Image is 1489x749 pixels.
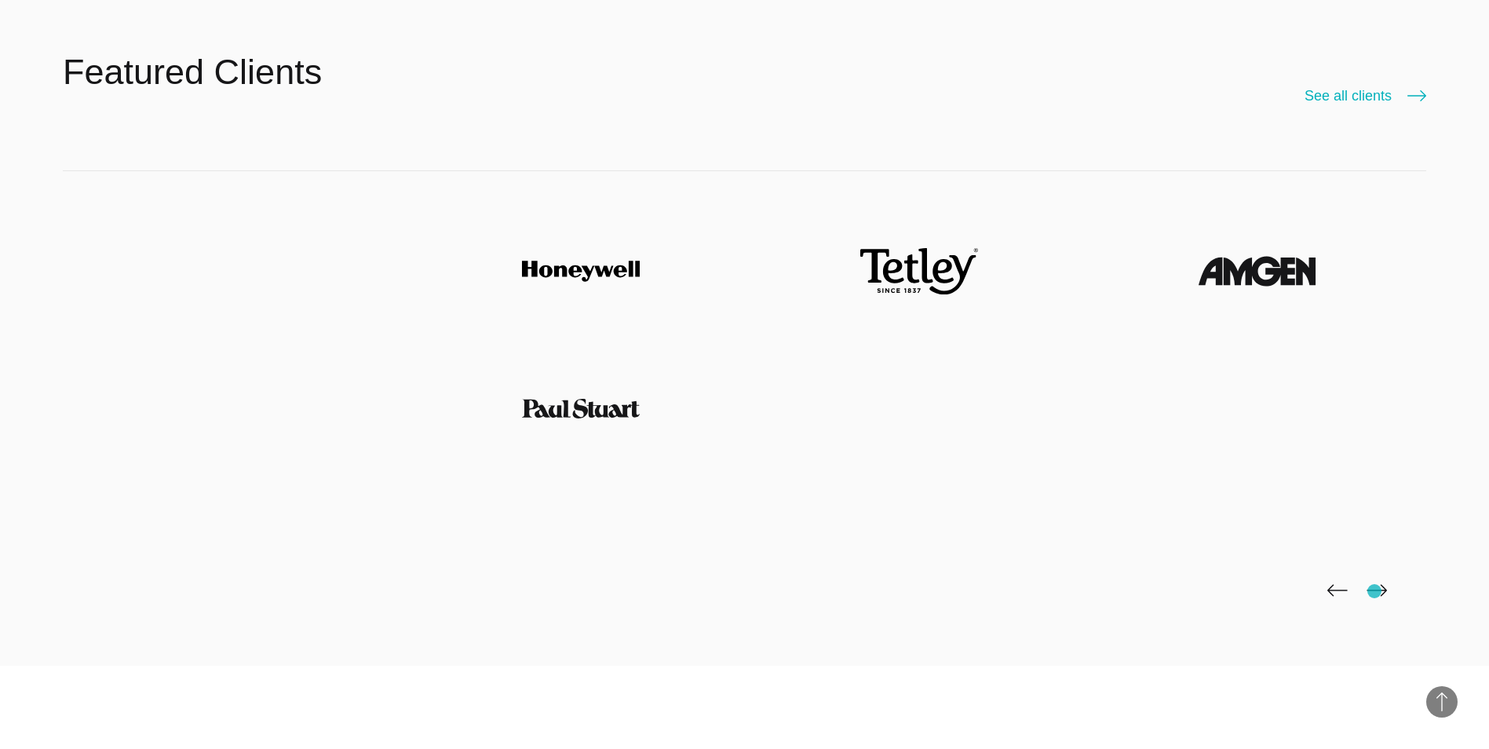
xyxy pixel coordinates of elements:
[1305,85,1426,107] a: See all clients
[1367,584,1387,597] img: page-next-black.png
[1426,686,1458,718] button: Back to Top
[1327,584,1348,597] img: page-back-black.png
[522,371,640,446] img: Paul Stuart
[860,234,978,309] img: Tetley
[522,234,640,309] img: Honeywell
[1199,234,1316,309] img: Amgen
[63,49,322,96] h2: Featured Clients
